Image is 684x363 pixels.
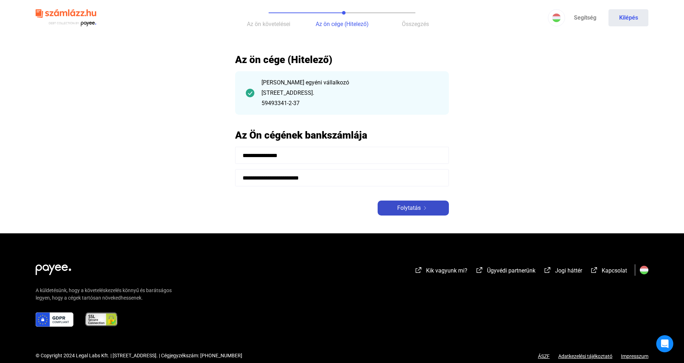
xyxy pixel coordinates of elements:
[36,260,71,275] img: white-payee-white-dot.svg
[590,266,598,274] img: external-link-white
[421,206,429,210] img: arrow-right-white
[36,352,242,359] div: © Copyright 2024 Legal Labs Kft. | [STREET_ADDRESS]. | Cégjegyzékszám: [PHONE_NUMBER]
[246,89,254,97] img: checkmark-darker-green-circle
[261,78,438,87] div: [PERSON_NAME] egyéni vállalkozó
[378,201,449,216] button: Folytatásarrow-right-white
[235,53,449,66] h2: Az ön cége (Hitelező)
[426,267,467,274] span: Kik vagyunk mi?
[36,6,96,30] img: szamlazzhu-logo
[316,21,369,27] span: Az ön cége (Hitelező)
[538,353,550,359] a: ÁSZF
[543,266,552,274] img: external-link-white
[543,268,582,275] a: external-link-whiteJogi háttér
[247,21,290,27] span: Az ön követelései
[235,129,449,141] h2: Az Ön cégének bankszámlája
[656,335,673,352] div: Open Intercom Messenger
[548,9,565,26] button: HU
[555,267,582,274] span: Jogi háttér
[414,266,423,274] img: external-link-white
[621,353,648,359] a: Impresszum
[397,204,421,212] span: Folytatás
[552,14,561,22] img: HU
[261,89,438,97] div: [STREET_ADDRESS].
[36,312,73,327] img: gdpr
[608,9,648,26] button: Kilépés
[602,267,627,274] span: Kapcsolat
[487,267,535,274] span: Ügyvédi partnerünk
[550,353,621,359] a: Adatkezelési tájékoztató
[402,21,429,27] span: Összegzés
[475,266,484,274] img: external-link-white
[85,312,118,327] img: ssl
[565,9,605,26] a: Segítség
[590,268,627,275] a: external-link-whiteKapcsolat
[475,268,535,275] a: external-link-whiteÜgyvédi partnerünk
[261,99,438,108] div: 59493341-2-37
[414,268,467,275] a: external-link-whiteKik vagyunk mi?
[640,266,648,274] img: HU.svg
